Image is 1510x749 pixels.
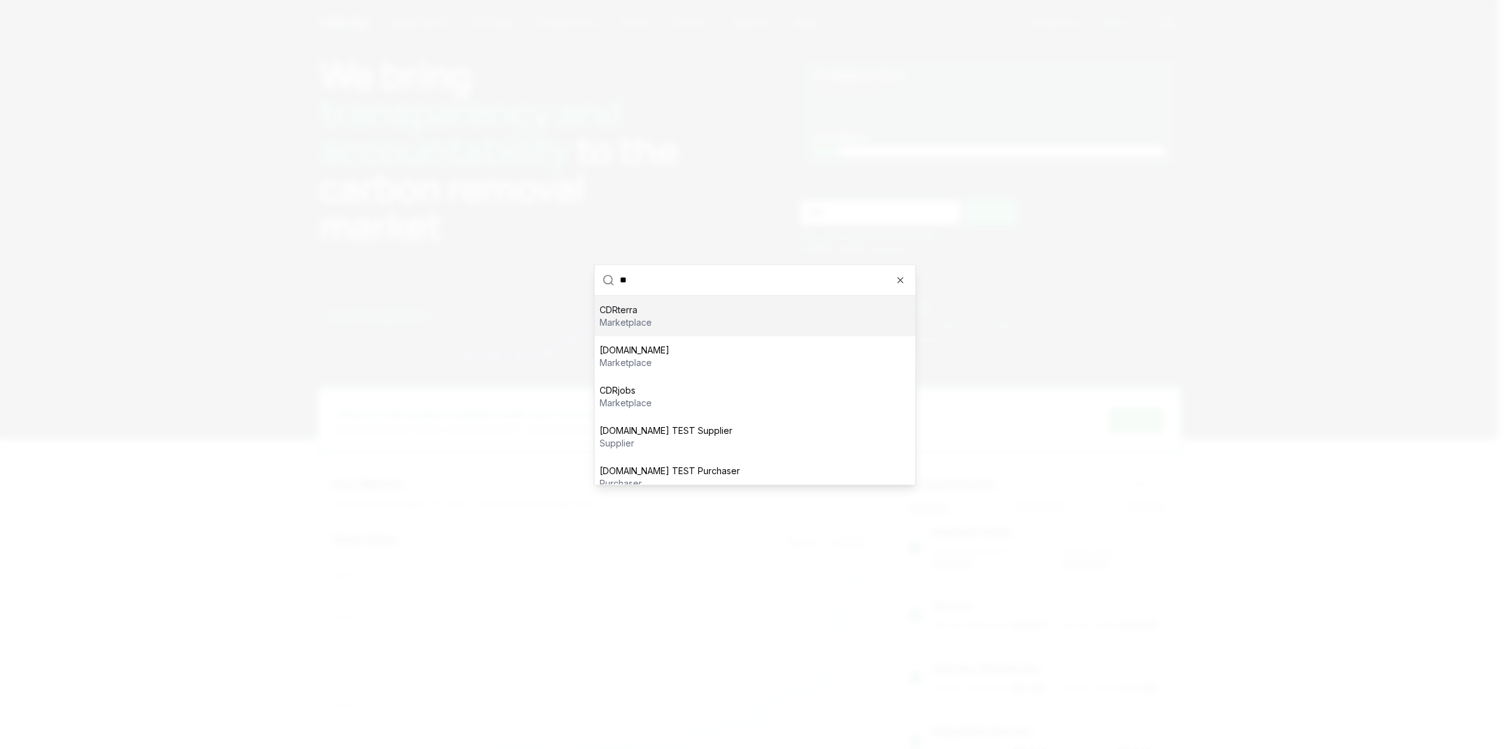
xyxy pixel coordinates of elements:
[600,343,669,356] p: [DOMAIN_NAME]
[600,424,732,436] p: [DOMAIN_NAME] TEST Supplier
[600,396,652,409] p: marketplace
[600,464,740,477] p: [DOMAIN_NAME] TEST Purchaser
[600,477,740,489] p: purchaser
[600,303,652,316] p: CDRterra
[600,436,732,449] p: supplier
[600,316,652,328] p: marketplace
[600,384,652,396] p: CDRjobs
[600,356,669,369] p: marketplace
